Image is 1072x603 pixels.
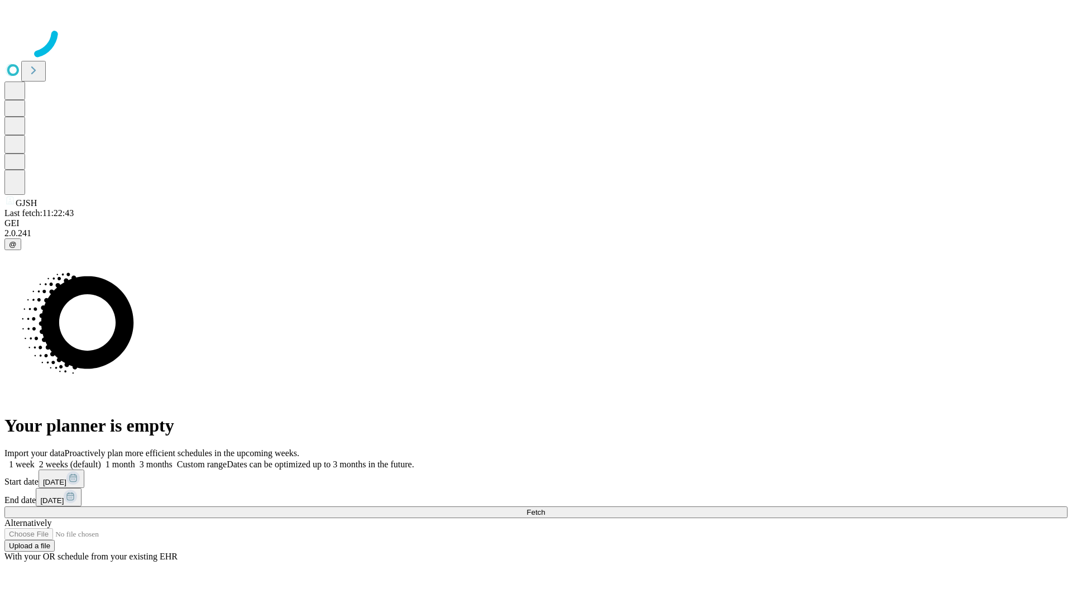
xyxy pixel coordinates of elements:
[4,415,1068,436] h1: Your planner is empty
[140,460,173,469] span: 3 months
[106,460,135,469] span: 1 month
[4,470,1068,488] div: Start date
[9,460,35,469] span: 1 week
[4,228,1068,238] div: 2.0.241
[4,218,1068,228] div: GEI
[177,460,227,469] span: Custom range
[4,488,1068,506] div: End date
[65,448,299,458] span: Proactively plan more efficient schedules in the upcoming weeks.
[4,540,55,552] button: Upload a file
[527,508,545,516] span: Fetch
[9,240,17,248] span: @
[4,518,51,528] span: Alternatively
[4,506,1068,518] button: Fetch
[16,198,37,208] span: GJSH
[4,552,178,561] span: With your OR schedule from your existing EHR
[36,488,82,506] button: [DATE]
[4,238,21,250] button: @
[4,208,74,218] span: Last fetch: 11:22:43
[39,460,101,469] span: 2 weeks (default)
[40,496,64,505] span: [DATE]
[4,448,65,458] span: Import your data
[227,460,414,469] span: Dates can be optimized up to 3 months in the future.
[39,470,84,488] button: [DATE]
[43,478,66,486] span: [DATE]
